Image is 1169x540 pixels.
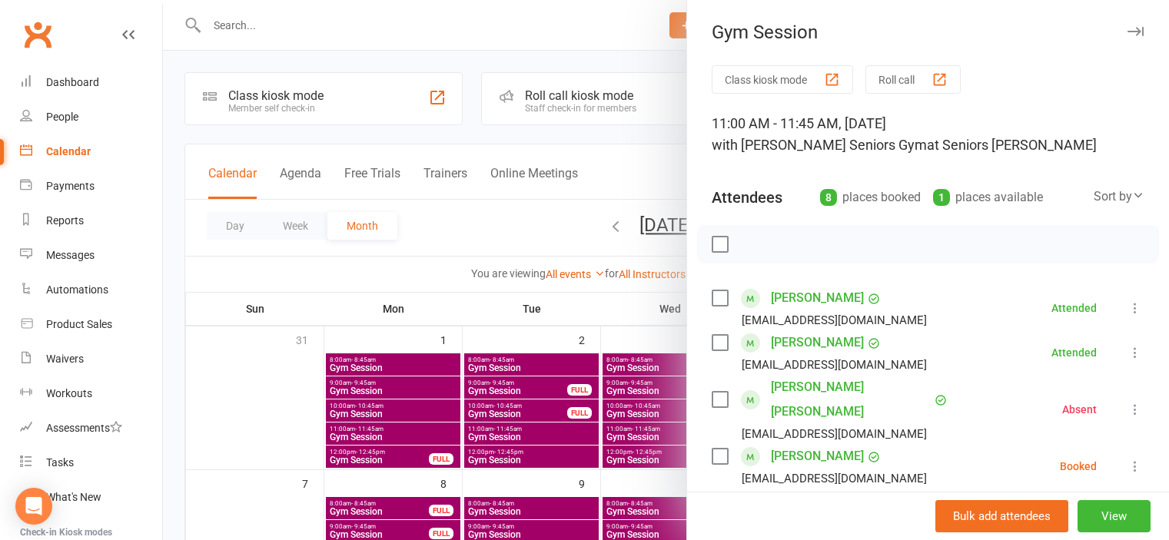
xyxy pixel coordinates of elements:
a: Assessments [20,411,162,446]
div: places booked [820,187,921,208]
div: places available [933,187,1043,208]
div: Workouts [46,387,92,399]
button: View [1078,500,1151,532]
a: [PERSON_NAME] [PERSON_NAME] [771,375,931,424]
div: Automations [46,283,108,296]
a: Product Sales [20,307,162,342]
div: Absent [1062,404,1097,415]
div: 1 [933,189,950,206]
div: What's New [46,491,101,503]
div: Assessments [46,422,122,434]
div: [EMAIL_ADDRESS][DOMAIN_NAME] [742,469,927,489]
div: Booked [1060,461,1097,472]
div: [EMAIL_ADDRESS][DOMAIN_NAME] [742,424,927,444]
a: Clubworx [18,15,57,54]
a: Calendar [20,134,162,169]
span: with [PERSON_NAME] Seniors Gym [712,137,927,153]
div: [EMAIL_ADDRESS][DOMAIN_NAME] [742,310,927,330]
div: Tasks [46,456,74,469]
div: Gym Session [687,22,1169,43]
div: 11:00 AM - 11:45 AM, [DATE] [712,113,1144,156]
div: [EMAIL_ADDRESS][DOMAIN_NAME] [742,355,927,375]
a: What's New [20,480,162,515]
div: Open Intercom Messenger [15,488,52,525]
div: Attendees [712,187,782,208]
a: Dashboard [20,65,162,100]
a: [PERSON_NAME] [771,330,864,355]
a: [PERSON_NAME] [771,444,864,469]
a: Waivers [20,342,162,376]
a: Payments [20,169,162,204]
div: Dashboard [46,76,99,88]
div: Reports [46,214,84,227]
div: Product Sales [46,318,112,330]
div: 8 [820,189,837,206]
button: Class kiosk mode [712,65,853,94]
div: Attended [1051,303,1097,313]
a: [DATE][PERSON_NAME] [771,489,900,513]
div: Waivers [46,353,84,365]
button: Roll call [865,65,961,94]
a: People [20,100,162,134]
div: People [46,111,78,123]
div: Sort by [1094,187,1144,207]
div: Payments [46,180,95,192]
a: Messages [20,238,162,273]
a: Tasks [20,446,162,480]
a: Workouts [20,376,162,411]
div: Attended [1051,347,1097,358]
a: Reports [20,204,162,238]
span: at Seniors [PERSON_NAME] [927,137,1097,153]
button: Bulk add attendees [935,500,1068,532]
a: [PERSON_NAME] [771,286,864,310]
div: Calendar [46,145,91,157]
a: Automations [20,273,162,307]
div: Messages [46,249,95,261]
